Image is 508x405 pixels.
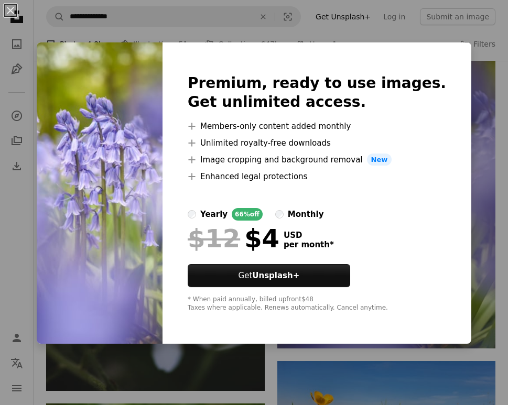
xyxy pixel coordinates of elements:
img: premium_photo-1723544523536-c4113acb222c [37,42,163,344]
input: monthly [275,210,284,218]
div: monthly [288,208,324,221]
span: $12 [188,225,240,252]
li: Enhanced legal protections [188,170,446,183]
div: * When paid annually, billed upfront $48 Taxes where applicable. Renews automatically. Cancel any... [188,295,446,312]
li: Unlimited royalty-free downloads [188,137,446,149]
strong: Unsplash+ [252,271,299,280]
input: yearly66%off [188,210,196,218]
li: Image cropping and background removal [188,154,446,166]
div: $4 [188,225,279,252]
span: per month * [284,240,334,249]
span: USD [284,231,334,240]
div: 66% off [232,208,263,221]
div: yearly [200,208,228,221]
span: New [367,154,392,166]
li: Members-only content added monthly [188,120,446,133]
button: GetUnsplash+ [188,264,350,287]
h2: Premium, ready to use images. Get unlimited access. [188,74,446,112]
